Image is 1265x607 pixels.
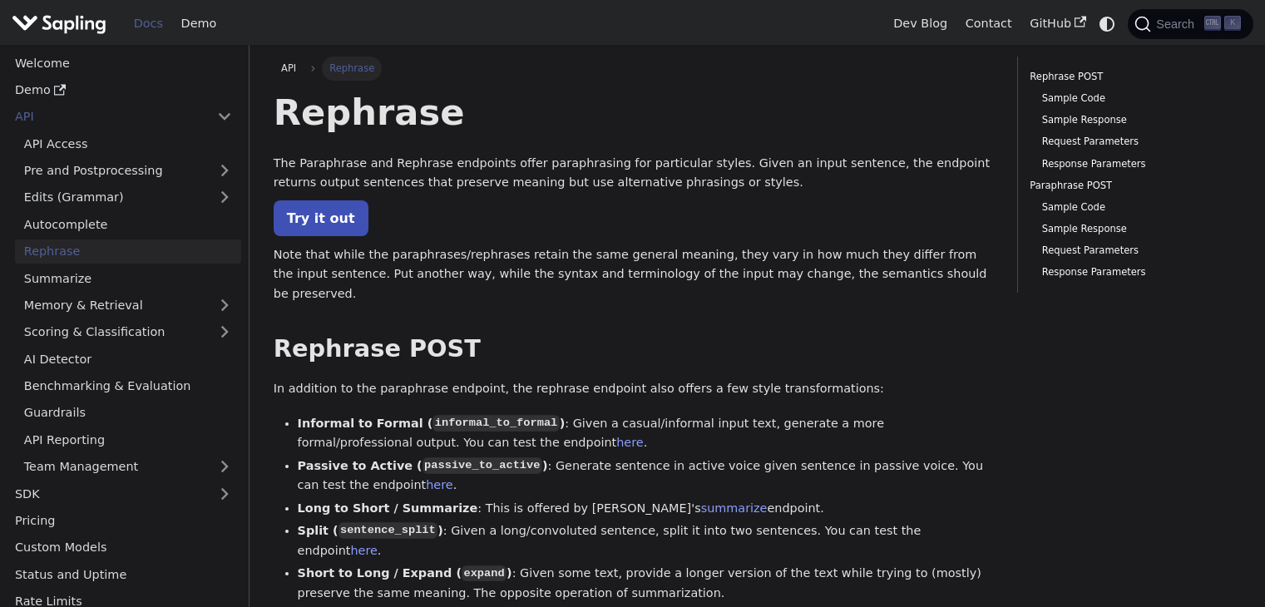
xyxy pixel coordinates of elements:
[298,564,994,604] li: : Given some text, provide a longer version of the text while trying to (mostly) preserve the sam...
[1030,178,1235,194] a: Paraphrase POST
[298,524,443,537] strong: Split ( )
[432,415,559,432] code: informal_to_formal
[298,417,566,430] strong: Informal to Formal ( )
[422,457,542,474] code: passive_to_active
[274,57,993,80] nav: Breadcrumbs
[274,154,993,194] p: The Paraphrase and Rephrase endpoints offer paraphrasing for particular styles. Given an input se...
[1020,11,1095,37] a: GitHub
[15,212,241,236] a: Autocomplete
[1095,12,1119,36] button: Switch between dark and light mode (currently system mode)
[1042,243,1229,259] a: Request Parameters
[15,159,241,183] a: Pre and Postprocessing
[1151,17,1204,31] span: Search
[6,481,208,506] a: SDK
[15,374,241,398] a: Benchmarking & Evaluation
[1224,16,1241,31] kbd: K
[298,499,994,519] li: : This is offered by [PERSON_NAME]'s endpoint.
[274,90,993,135] h1: Rephrase
[15,294,241,318] a: Memory & Retrieval
[701,501,768,515] a: summarize
[322,57,382,80] span: Rephrase
[298,456,994,496] li: : Generate sentence in active voice given sentence in passive voice. You can test the endpoint .
[1042,156,1229,172] a: Response Parameters
[15,239,241,264] a: Rephrase
[1042,112,1229,128] a: Sample Response
[15,266,241,290] a: Summarize
[1042,134,1229,150] a: Request Parameters
[298,501,478,515] strong: Long to Short / Summarize
[298,566,512,580] strong: Short to Long / Expand ( )
[1042,200,1229,215] a: Sample Code
[172,11,225,37] a: Demo
[6,51,241,75] a: Welcome
[884,11,956,37] a: Dev Blog
[6,105,208,129] a: API
[125,11,172,37] a: Docs
[15,347,241,371] a: AI Detector
[6,509,241,533] a: Pricing
[956,11,1021,37] a: Contact
[338,522,438,539] code: sentence_split
[426,478,452,491] a: here
[1042,264,1229,280] a: Response Parameters
[1128,9,1253,39] button: Search (Ctrl+K)
[281,62,296,74] span: API
[15,320,241,344] a: Scoring & Classification
[462,565,506,582] code: expand
[6,535,241,560] a: Custom Models
[15,401,241,425] a: Guardrails
[12,12,106,36] img: Sapling.ai
[6,562,241,586] a: Status and Uptime
[208,105,241,129] button: Collapse sidebar category 'API'
[1030,69,1235,85] a: Rephrase POST
[298,459,548,472] strong: Passive to Active ( )
[12,12,112,36] a: Sapling.ai
[274,200,368,236] a: Try it out
[274,379,993,399] p: In addition to the paraphrase endpoint, the rephrase endpoint also offers a few style transformat...
[274,245,993,304] p: Note that while the paraphrases/rephrases retain the same general meaning, they vary in how much ...
[298,414,994,454] li: : Given a casual/informal input text, generate a more formal/professional output. You can test th...
[298,521,994,561] li: : Given a long/convoluted sentence, split it into two sentences. You can test the endpoint .
[616,436,643,449] a: here
[15,427,241,452] a: API Reporting
[1042,91,1229,106] a: Sample Code
[15,131,241,155] a: API Access
[208,481,241,506] button: Expand sidebar category 'SDK'
[350,544,377,557] a: here
[15,185,241,210] a: Edits (Grammar)
[6,78,241,102] a: Demo
[15,455,241,479] a: Team Management
[274,57,304,80] a: API
[1042,221,1229,237] a: Sample Response
[274,334,993,364] h2: Rephrase POST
